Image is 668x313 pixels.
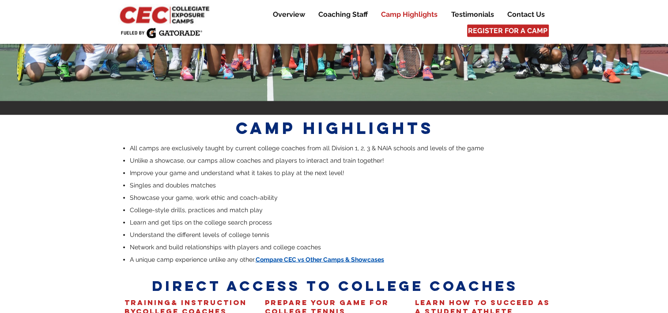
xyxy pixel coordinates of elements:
p: Coaching Staff [314,9,372,20]
span: Showcase your game, work ethic and coach-ability [130,194,278,201]
a: Overview [266,9,311,20]
span: College-style drills, practices and match play [130,206,263,214]
span: A unique camp experience unlike any other. [130,256,256,263]
a: Contact Us [501,9,551,20]
span: Improve your game and understand what it takes to play at the next level! [130,169,344,176]
img: Fueled by Gatorade.png [121,28,202,38]
span: Unlike a showcase, our camps allow coaches and players to interact and train together! [130,157,384,164]
span: Learn and get tips on the college search process [130,219,272,226]
a: Testimonials [445,9,500,20]
span: All camps are exclusively taught by current college coaches from all Division 1, 2, 3 & NAIA scho... [130,145,484,152]
span: training [125,298,171,307]
a: REGISTER FOR A CAMP [467,25,549,37]
span: DIRECT access to college coaches [152,277,518,295]
a: Camp Highlights [374,9,444,20]
span: Understand the different levels of college tennis [130,231,269,238]
nav: Site [259,9,551,20]
img: CEC Logo Primary_edited.jpg [118,4,213,25]
p: Overview [268,9,309,20]
span: REGISTER FOR A CAMP [468,26,547,36]
p: Camp Highlights [377,9,442,20]
a: Coaching Staff [312,9,374,20]
a: Compare CEC vs Other Camps & Showcases [256,256,384,263]
span: CAMP HIGHLIGHTS [236,118,434,138]
p: Testimonials [447,9,498,20]
p: Contact Us [503,9,549,20]
span: Singles and doubles matches [130,182,216,189]
span: Network and build relationships with players and college coaches [130,244,321,251]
